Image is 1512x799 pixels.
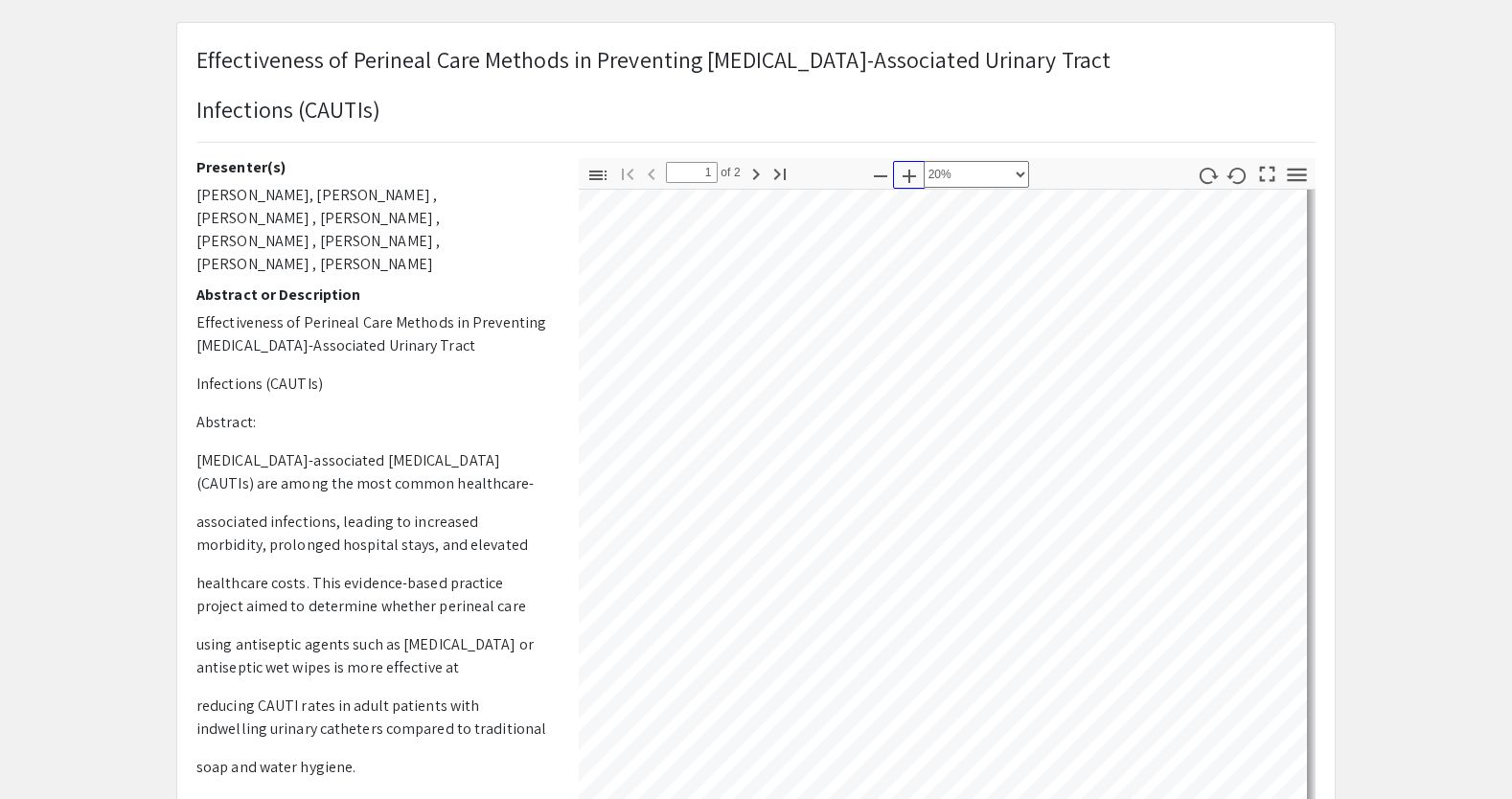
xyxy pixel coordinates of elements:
[864,161,897,189] button: Zoom Out
[196,633,550,679] p: using antiseptic agents such as [MEDICAL_DATA] or antiseptic wet wipes is more effective at
[635,159,668,187] button: Previous Page
[196,42,1111,77] p: Effectiveness of Perineal Care Methods in Preventing [MEDICAL_DATA]-Associated Urinary Tract
[1192,161,1225,189] button: Rotate Clockwise
[196,572,550,618] p: healthcare costs. This evidence-based practice project aimed to determine whether perineal care
[611,159,644,187] button: Go to First Page
[196,511,550,557] p: associated infections, leading to increased morbidity, prolonged hospital stays, and elevated
[1222,161,1254,189] button: Rotate Counterclockwise
[196,695,550,741] p: reducing CAUTI rates in adult patients with indwelling urinary catheters compared to traditional
[196,449,550,495] p: [MEDICAL_DATA]-associated [MEDICAL_DATA] (CAUTIs) are among the most common healthcare-
[196,158,550,176] h2: Presenter(s)
[196,411,550,434] p: Abstract:
[1281,161,1314,189] button: Tools
[764,159,796,187] button: Go to Last Page
[740,159,772,187] button: Next Page
[196,184,550,276] p: [PERSON_NAME], [PERSON_NAME] , [PERSON_NAME] , [PERSON_NAME] , [PERSON_NAME] , [PERSON_NAME] , [P...
[196,373,550,396] p: Infections (CAUTIs)
[196,92,1111,126] p: Infections (CAUTIs)
[14,713,81,785] iframe: Chat
[196,285,550,304] h2: Abstract or Description
[196,311,550,357] p: Effectiveness of Perineal Care Methods in Preventing [MEDICAL_DATA]-Associated Urinary Tract
[582,161,614,189] button: Toggle Sidebar
[1251,158,1284,186] button: Switch to Presentation Mode
[666,162,718,183] input: Page
[718,162,741,183] span: of 2
[196,756,550,779] p: soap and water hygiene.
[893,161,926,189] button: Zoom In
[924,161,1029,188] select: Zoom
